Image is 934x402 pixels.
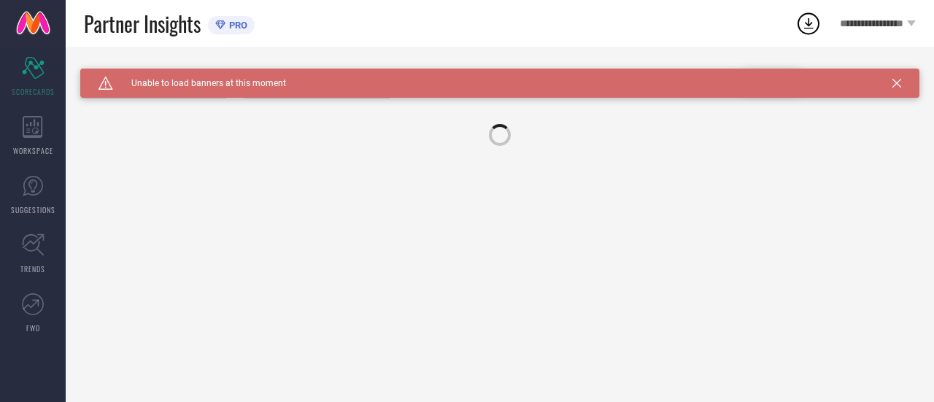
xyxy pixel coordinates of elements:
[795,10,822,36] div: Open download list
[12,86,55,97] span: SCORECARDS
[113,78,286,88] span: Unable to load banners at this moment
[26,322,40,333] span: FWD
[84,9,201,39] span: Partner Insights
[225,20,247,31] span: PRO
[11,204,55,215] span: SUGGESTIONS
[80,69,226,79] div: Brand
[13,145,53,156] span: WORKSPACE
[20,263,45,274] span: TRENDS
